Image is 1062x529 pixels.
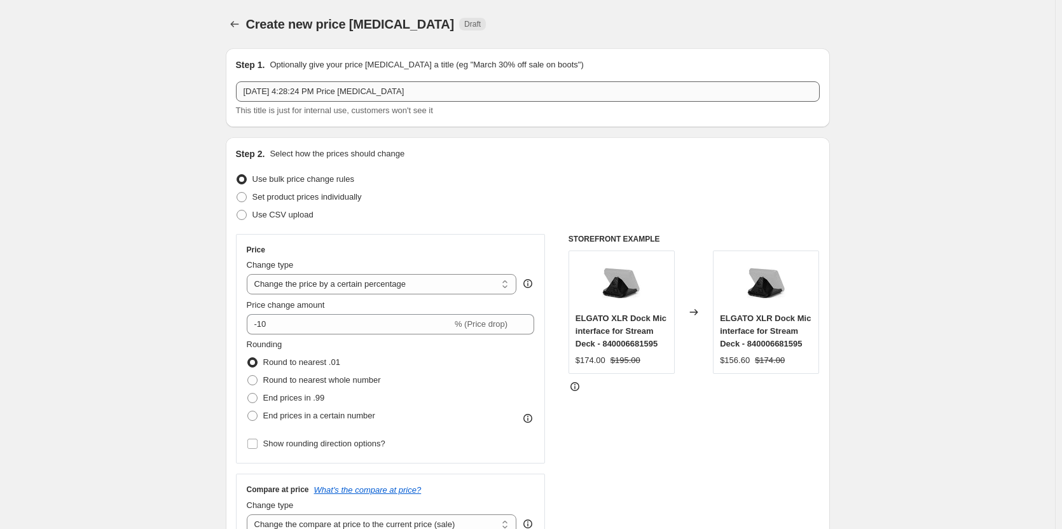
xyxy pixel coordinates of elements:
h3: Price [247,245,265,255]
span: Rounding [247,340,282,349]
h2: Step 2. [236,148,265,160]
div: $156.60 [720,354,750,367]
h2: Step 1. [236,58,265,71]
strike: $195.00 [610,354,640,367]
span: Change type [247,500,294,510]
span: ELGATO XLR Dock Mic interface for Stream Deck - 840006681595 [576,313,666,348]
span: Price change amount [247,300,325,310]
span: Create new price [MEDICAL_DATA] [246,17,455,31]
h6: STOREFRONT EXAMPLE [569,234,820,244]
img: xlr-1_80x.jpg [596,258,647,308]
p: Select how the prices should change [270,148,404,160]
span: End prices in a certain number [263,411,375,420]
span: Use bulk price change rules [252,174,354,184]
img: xlr-1_80x.jpg [741,258,792,308]
span: ELGATO XLR Dock Mic interface for Stream Deck - 840006681595 [720,313,811,348]
p: Optionally give your price [MEDICAL_DATA] a title (eg "March 30% off sale on boots") [270,58,583,71]
h3: Compare at price [247,484,309,495]
strike: $174.00 [755,354,785,367]
span: Set product prices individually [252,192,362,202]
span: Use CSV upload [252,210,314,219]
span: Round to nearest .01 [263,357,340,367]
input: 30% off holiday sale [236,81,820,102]
div: $174.00 [576,354,605,367]
button: What's the compare at price? [314,485,422,495]
span: Show rounding direction options? [263,439,385,448]
span: Draft [464,19,481,29]
div: help [521,277,534,290]
span: End prices in .99 [263,393,325,402]
span: % (Price drop) [455,319,507,329]
span: Change type [247,260,294,270]
button: Price change jobs [226,15,244,33]
span: Round to nearest whole number [263,375,381,385]
span: This title is just for internal use, customers won't see it [236,106,433,115]
input: -15 [247,314,452,334]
